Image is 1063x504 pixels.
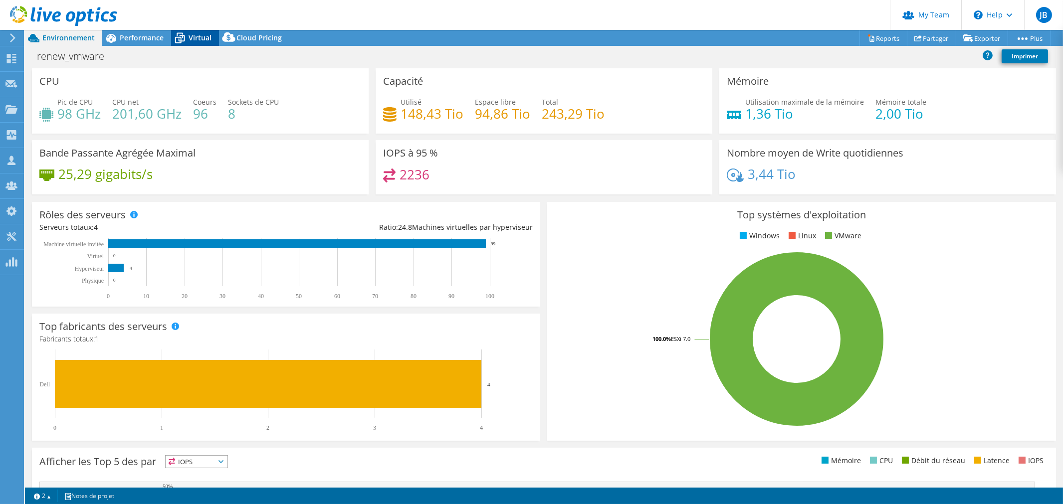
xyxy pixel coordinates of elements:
[120,33,164,42] span: Performance
[266,424,269,431] text: 2
[113,278,116,283] text: 0
[39,381,50,388] text: Dell
[745,108,864,119] h4: 1,36 Tio
[373,424,376,431] text: 3
[27,490,58,502] a: 2
[87,253,104,260] text: Virtuel
[39,222,286,233] div: Serveurs totaux:
[899,455,965,466] li: Débit du réseau
[189,33,212,42] span: Virtual
[555,209,1048,220] h3: Top systèmes d'exploitation
[542,97,558,107] span: Total
[383,76,423,87] h3: Capacité
[383,148,438,159] h3: IOPS à 95 %
[143,293,149,300] text: 10
[57,97,93,107] span: Pic de CPU
[57,108,101,119] h4: 98 GHz
[956,30,1008,46] a: Exporter
[875,108,926,119] h4: 2,00 Tio
[58,168,153,179] h4: 25,29 gigabits/s
[39,321,167,332] h3: Top fabricants des serveurs
[475,97,516,107] span: Espace libre
[398,222,412,232] span: 24.8
[130,266,132,271] text: 4
[786,230,816,241] li: Linux
[39,209,126,220] h3: Rôles des serveurs
[875,97,926,107] span: Mémoire totale
[652,335,671,342] tspan: 100.0%
[1016,455,1044,466] li: IOPS
[107,293,110,300] text: 0
[1002,49,1048,63] a: Imprimer
[974,10,983,19] svg: \n
[727,148,903,159] h3: Nombre moyen de Write quotidiennes
[1036,7,1052,23] span: JB
[475,108,530,119] h4: 94,86 Tio
[480,424,483,431] text: 4
[32,51,120,62] h1: renew_vmware
[112,108,182,119] h4: 201,60 GHz
[296,293,302,300] text: 50
[867,455,893,466] li: CPU
[228,97,279,107] span: Sockets de CPU
[193,97,216,107] span: Coeurs
[727,76,769,87] h3: Mémoire
[113,253,116,258] text: 0
[42,33,95,42] span: Environnement
[491,241,496,246] text: 99
[236,33,282,42] span: Cloud Pricing
[411,293,417,300] text: 80
[907,30,956,46] a: Partager
[485,293,494,300] text: 100
[448,293,454,300] text: 90
[671,335,690,342] tspan: ESXi 7.0
[166,456,227,468] span: IOPS
[39,76,59,87] h3: CPU
[39,334,533,344] h4: Fabricants totaux:
[737,230,780,241] li: Windows
[43,241,104,248] tspan: Machine virtuelle invitée
[748,168,796,179] h4: 3,44 Tio
[82,277,104,284] text: Physique
[94,222,98,232] span: 4
[95,334,99,343] span: 1
[219,293,225,300] text: 30
[401,108,463,119] h4: 148,43 Tio
[819,455,861,466] li: Mémoire
[334,293,340,300] text: 60
[745,97,864,107] span: Utilisation maximale de la mémoire
[372,293,378,300] text: 70
[258,293,264,300] text: 40
[401,97,422,107] span: Utilisé
[75,265,104,272] text: Hyperviseur
[823,230,861,241] li: VMware
[53,424,56,431] text: 0
[160,424,163,431] text: 1
[286,222,533,233] div: Ratio: Machines virtuelles par hyperviseur
[163,483,173,489] text: 50%
[39,148,196,159] h3: Bande Passante Agrégée Maximal
[112,97,139,107] span: CPU net
[859,30,907,46] a: Reports
[487,381,490,387] text: 4
[182,293,188,300] text: 20
[972,455,1010,466] li: Latence
[228,108,279,119] h4: 8
[1008,30,1051,46] a: Plus
[57,490,121,502] a: Notes de projet
[193,108,216,119] h4: 96
[400,169,429,180] h4: 2236
[542,108,605,119] h4: 243,29 Tio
